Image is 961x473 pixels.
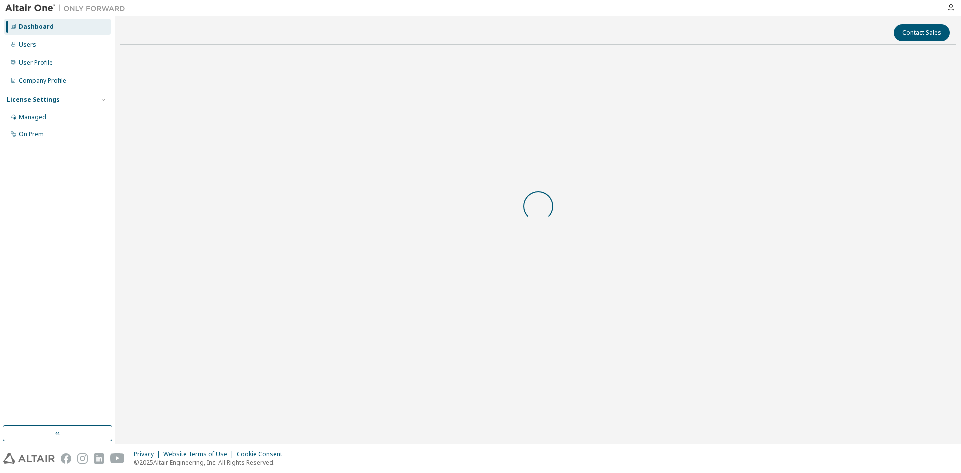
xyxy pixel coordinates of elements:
[19,59,53,67] div: User Profile
[237,450,288,458] div: Cookie Consent
[19,113,46,121] div: Managed
[94,453,104,464] img: linkedin.svg
[19,130,44,138] div: On Prem
[77,453,88,464] img: instagram.svg
[134,450,163,458] div: Privacy
[163,450,237,458] div: Website Terms of Use
[134,458,288,467] p: © 2025 Altair Engineering, Inc. All Rights Reserved.
[110,453,125,464] img: youtube.svg
[3,453,55,464] img: altair_logo.svg
[61,453,71,464] img: facebook.svg
[19,41,36,49] div: Users
[894,24,950,41] button: Contact Sales
[5,3,130,13] img: Altair One
[19,23,54,31] div: Dashboard
[7,96,60,104] div: License Settings
[19,77,66,85] div: Company Profile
